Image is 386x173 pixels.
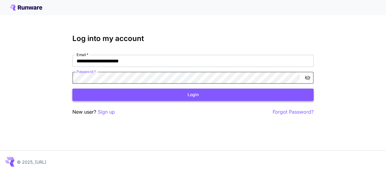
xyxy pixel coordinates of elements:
h3: Log into my account [72,34,314,43]
p: © 2025, [URL] [17,159,46,165]
p: New user? [72,108,115,116]
button: toggle password visibility [302,72,313,83]
button: Sign up [98,108,115,116]
label: Email [77,52,88,57]
button: Forgot Password? [273,108,314,116]
button: Login [72,89,314,101]
label: Password [77,69,96,74]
